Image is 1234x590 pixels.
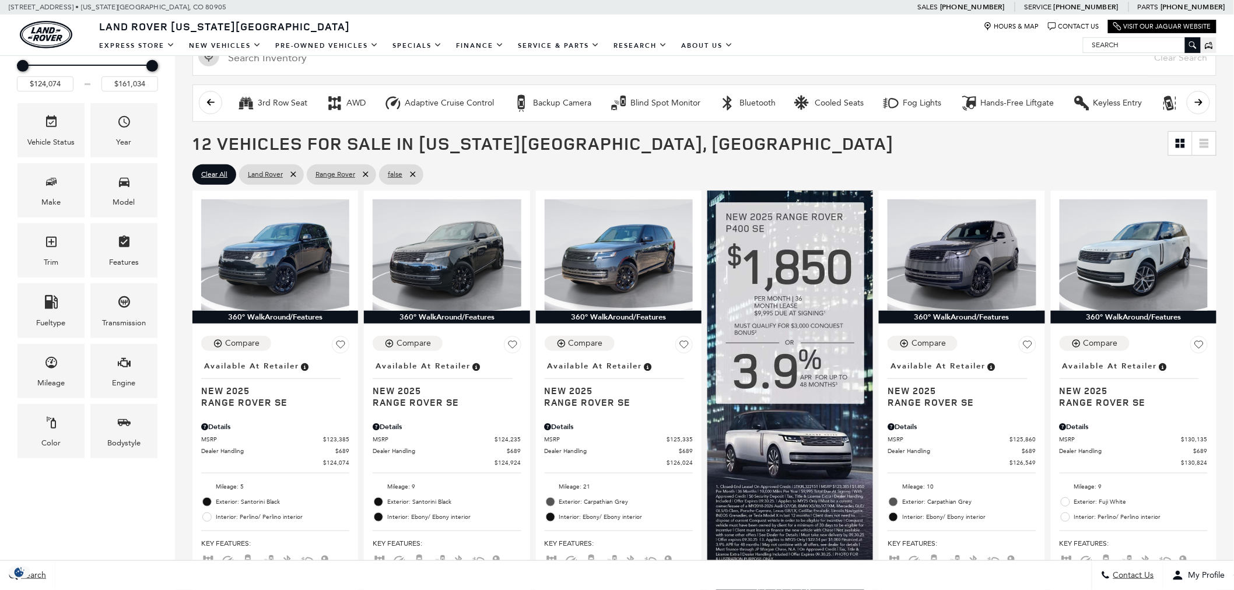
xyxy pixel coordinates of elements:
button: Keyless EntryKeyless Entry [1067,91,1149,115]
div: Compare [225,338,260,349]
div: Pricing Details - Range Rover SE [373,422,521,432]
span: Adaptive Cruise Control [392,556,406,564]
div: Price [17,56,158,92]
span: Transmission [117,292,131,316]
span: Key Features : [1060,537,1208,550]
span: Adaptive Cruise Control [907,556,921,564]
span: Blind Spot Monitor [432,556,446,564]
button: Blind Spot MonitorBlind Spot Monitor [604,91,707,115]
div: FueltypeFueltype [17,283,85,338]
span: Exterior: Fuji White [1074,496,1208,508]
button: scroll left [199,91,222,114]
span: $130,135 [1182,435,1208,444]
nav: Main Navigation [92,36,740,56]
div: Pricing Details - Range Rover SE [201,422,349,432]
div: TrimTrim [17,223,85,278]
span: Dealer Handling [373,447,507,455]
button: Cooled SeatsCooled Seats [788,91,870,115]
div: Minimum Price [17,60,29,72]
div: Fueltype [37,317,66,329]
span: Dealer Handling [1060,447,1194,455]
span: Land Rover [US_STATE][GEOGRAPHIC_DATA] [99,19,350,33]
span: Parts [1138,3,1159,11]
span: Color [44,413,58,437]
span: Interior: Ebony/ Ebony interior [902,511,1036,523]
a: Finance [449,36,511,56]
a: [PHONE_NUMBER] [1054,2,1119,12]
span: My Profile [1184,571,1225,581]
span: Available at Retailer [376,360,471,373]
button: Compare Vehicle [201,336,271,351]
img: Opt-Out Icon [6,566,33,578]
li: Mileage: 21 [545,479,693,494]
span: Keyless Entry [664,556,678,564]
div: Vehicle Status [27,136,75,149]
span: $130,824 [1182,458,1208,467]
div: Compare [397,338,431,349]
a: $126,024 [545,458,693,467]
div: 3rd Row Seat [237,94,255,112]
button: Hands-Free LiftgateHands-Free Liftgate [954,91,1061,115]
span: Vehicle is in stock and ready for immediate delivery. Due to demand, availability is subject to c... [643,360,653,373]
a: Dealer Handling $689 [888,447,1036,455]
a: $124,074 [201,458,349,467]
span: Interior: Ebony/ Ebony interior [559,511,693,523]
div: AWD [326,94,343,112]
span: Fog Lights [300,556,314,564]
span: Interior: Ebony/ Ebony interior [387,511,521,523]
span: Vehicle is in stock and ready for immediate delivery. Due to demand, availability is subject to c... [299,360,310,373]
span: $125,860 [1010,435,1036,444]
div: MakeMake [17,163,85,217]
span: Sales [917,3,938,11]
span: AWD [545,556,559,564]
div: Lane Departure Warning [1161,94,1179,112]
div: 3rd Row Seat [258,98,307,108]
a: Dealer Handling $689 [373,447,521,455]
span: Dealer Handling [545,447,679,455]
div: Keyless Entry [1093,98,1142,108]
a: [PHONE_NUMBER] [1161,2,1225,12]
span: Bluetooth [1139,556,1153,564]
div: Fog Lights [903,98,942,108]
span: Dealer Handling [201,447,335,455]
span: Adaptive Cruise Control [221,556,235,564]
div: Adaptive Cruise Control [384,94,402,112]
span: MSRP [888,435,1009,444]
a: Available at RetailerNew 2025Range Rover SE [888,358,1036,408]
span: $126,024 [667,458,693,467]
span: AWD [201,556,215,564]
div: Maximum Price [146,60,158,72]
span: Clear All [201,167,227,182]
div: Compare [912,338,946,349]
input: Search Inventory [192,40,1217,76]
a: Available at RetailerNew 2025Range Rover SE [201,358,349,408]
a: Research [607,36,674,56]
a: Dealer Handling $689 [1060,447,1208,455]
div: 360° WalkAround/Features [192,311,358,324]
span: MSRP [545,435,667,444]
span: Mileage [44,353,58,377]
span: Blind Spot Monitor [604,556,618,564]
span: Exterior: Santorini Black [216,496,349,508]
li: Mileage: 9 [1060,479,1208,494]
span: Vehicle is in stock and ready for immediate delivery. Due to demand, availability is subject to c... [1158,360,1168,373]
span: Adaptive Cruise Control [565,556,579,564]
a: Service & Parts [511,36,607,56]
div: 360° WalkAround/Features [536,311,702,324]
span: Engine [117,353,131,377]
span: Land Rover [248,167,283,182]
span: Fueltype [44,292,58,316]
div: Fog Lights [882,94,900,112]
a: $130,824 [1060,458,1208,467]
div: Blind Spot Monitor [610,94,627,112]
div: MileageMileage [17,344,85,398]
div: Features [109,256,139,269]
div: Model [113,196,135,209]
span: Service [1024,3,1051,11]
button: Compare Vehicle [1060,336,1130,351]
div: Blind Spot Monitor [630,98,700,108]
span: Exterior: Carpathian Grey [559,496,693,508]
li: Mileage: 5 [201,479,349,494]
a: MSRP $124,235 [373,435,521,444]
span: Available at Retailer [1063,360,1158,373]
